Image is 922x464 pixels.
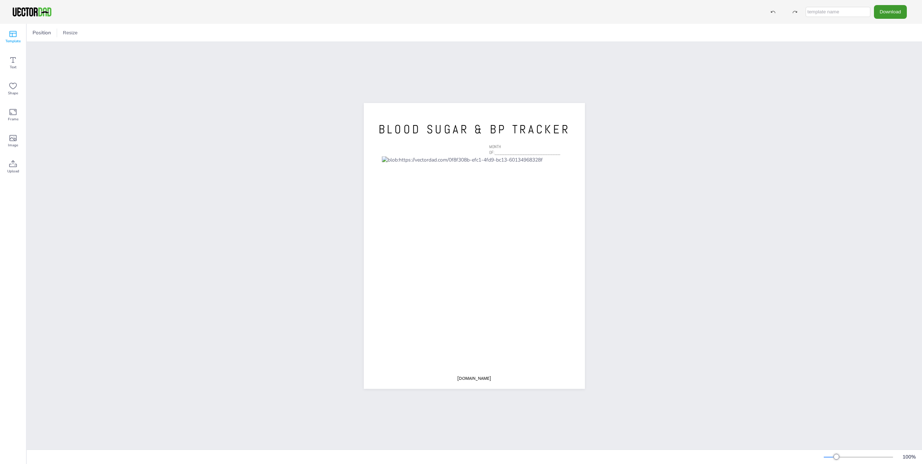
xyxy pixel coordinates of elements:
[12,7,52,17] img: VectorDad-1.png
[7,168,19,174] span: Upload
[10,64,17,70] span: Text
[31,29,52,36] span: Position
[8,116,18,122] span: Frame
[8,90,18,96] span: Shape
[8,142,18,148] span: Image
[5,38,21,44] span: Template
[60,27,81,39] button: Resize
[806,7,870,17] input: template name
[489,143,560,155] span: MONTH OF:__________________________
[874,5,907,18] button: Download
[379,121,570,137] span: BLOOD SUGAR & BP TRACKER
[457,375,491,381] span: [DOMAIN_NAME]
[900,454,918,460] div: 100 %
